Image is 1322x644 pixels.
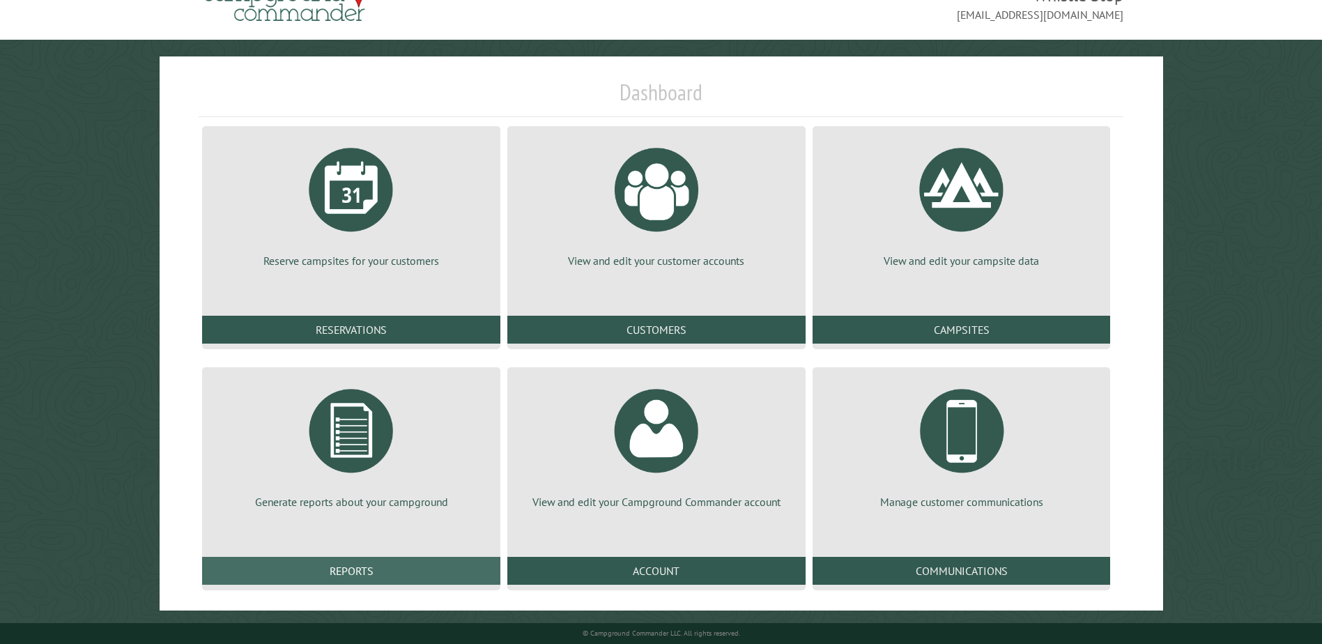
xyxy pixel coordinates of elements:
a: Reports [202,557,500,585]
p: Manage customer communications [829,494,1094,509]
a: Customers [507,316,806,344]
a: Account [507,557,806,585]
p: View and edit your campsite data [829,253,1094,268]
p: View and edit your customer accounts [524,253,789,268]
p: Generate reports about your campground [219,494,484,509]
a: Generate reports about your campground [219,378,484,509]
a: View and edit your campsite data [829,137,1094,268]
a: View and edit your Campground Commander account [524,378,789,509]
a: View and edit your customer accounts [524,137,789,268]
a: Reservations [202,316,500,344]
a: Reserve campsites for your customers [219,137,484,268]
a: Manage customer communications [829,378,1094,509]
a: Campsites [813,316,1111,344]
h1: Dashboard [199,79,1123,117]
a: Communications [813,557,1111,585]
p: View and edit your Campground Commander account [524,494,789,509]
small: © Campground Commander LLC. All rights reserved. [583,629,740,638]
p: Reserve campsites for your customers [219,253,484,268]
